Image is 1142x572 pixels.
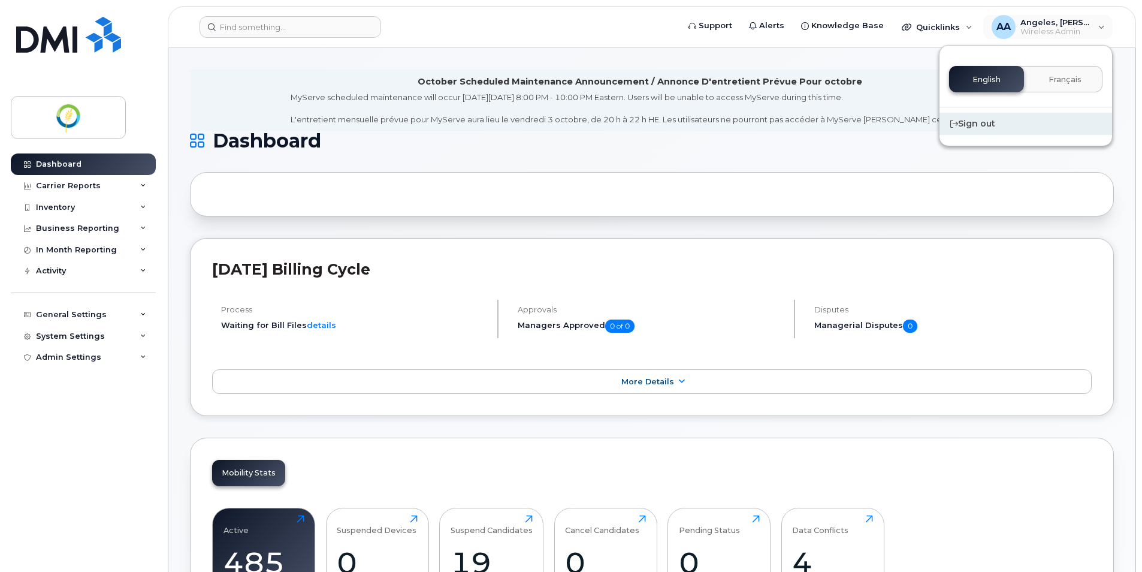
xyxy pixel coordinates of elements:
[221,320,487,331] li: Waiting for Bill Files
[213,132,321,150] span: Dashboard
[1049,75,1081,85] span: Français
[814,320,1092,333] h5: Managerial Disputes
[903,320,917,333] span: 0
[939,113,1112,135] div: Sign out
[565,515,639,535] div: Cancel Candidates
[337,515,416,535] div: Suspended Devices
[621,377,674,386] span: More Details
[518,320,784,333] h5: Managers Approved
[605,320,635,333] span: 0 of 0
[451,515,533,535] div: Suspend Candidates
[792,515,848,535] div: Data Conflicts
[223,515,249,535] div: Active
[418,76,862,88] div: October Scheduled Maintenance Announcement / Annonce D'entretient Prévue Pour octobre
[679,515,740,535] div: Pending Status
[212,260,1092,278] h2: [DATE] Billing Cycle
[291,92,989,125] div: MyServe scheduled maintenance will occur [DATE][DATE] 8:00 PM - 10:00 PM Eastern. Users will be u...
[814,305,1092,314] h4: Disputes
[221,305,487,314] h4: Process
[518,305,784,314] h4: Approvals
[307,320,336,330] a: details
